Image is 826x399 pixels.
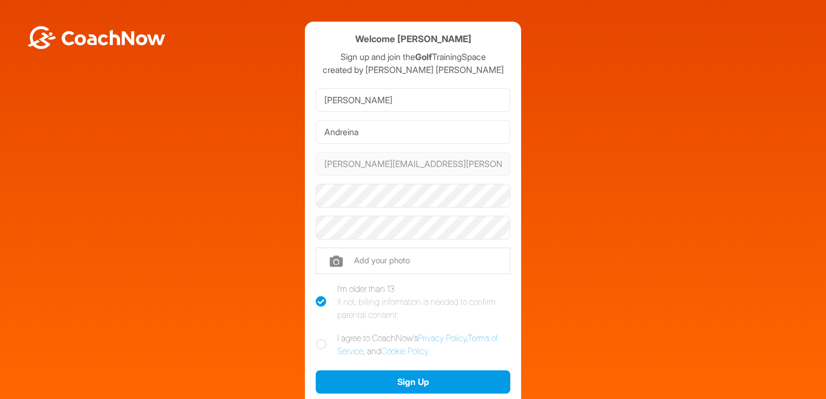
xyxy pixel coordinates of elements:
[337,332,498,356] a: Terms of Service
[316,331,510,357] label: I agree to CoachNow's , , and .
[316,50,510,63] p: Sign up and join the TrainingSpace
[316,370,510,394] button: Sign Up
[415,51,432,62] strong: Golf
[337,282,510,321] div: I'm older than 13
[316,88,510,112] input: First Name
[355,32,471,46] h4: Welcome [PERSON_NAME]
[316,120,510,144] input: Last Name
[337,295,510,321] div: If not, billing information is needed to confirm parental consent.
[316,152,510,176] input: Email
[381,345,428,356] a: Cookie Policy
[26,26,166,49] img: BwLJSsUCoWCh5upNqxVrqldRgqLPVwmV24tXu5FoVAoFEpwwqQ3VIfuoInZCoVCoTD4vwADAC3ZFMkVEQFDAAAAAElFTkSuQmCC
[316,63,510,76] p: created by [PERSON_NAME] [PERSON_NAME]
[418,332,467,343] a: Privacy Policy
